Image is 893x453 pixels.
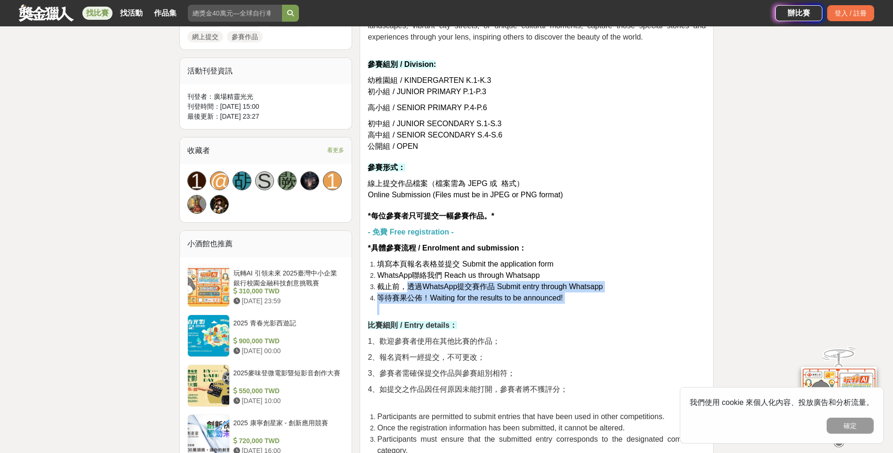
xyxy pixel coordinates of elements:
button: 確定 [827,418,874,434]
input: 總獎金40萬元—全球自行車設計比賽 [188,5,282,22]
img: Avatar [301,172,319,190]
div: 小酒館也推薦 [180,231,352,257]
a: 玩轉AI 引領未來 2025臺灣中小企業銀行校園金融科技創意挑戰賽 310,000 TWD [DATE] 23:59 [187,265,345,307]
div: 2025 康寧創星家 - 創新應用競賽 [233,418,341,436]
a: Avatar [300,171,319,190]
a: 找活動 [116,7,146,20]
div: 刊登者： 廣場精靈光光 [187,92,345,102]
span: 初中組 / JUNIOR SECONDARY S.1-S.3 [368,120,501,128]
span: Let your visual story lead us on a journey of global exploration! Whether it's breathtaking natur... [368,10,706,41]
span: 初小組 / JUNIOR PRIMARY P.1-P.3 [368,88,486,96]
img: Avatar [188,195,206,213]
span: 等待賽果公佈！Waiting for the results to be announced! [377,294,563,302]
a: 辦比賽 [775,5,822,21]
a: 2025 青春光影西遊記 900,000 TWD [DATE] 00:00 [187,315,345,357]
img: d2146d9a-e6f6-4337-9592-8cefde37ba6b.png [801,367,877,429]
a: S [255,171,274,190]
div: [DATE] 00:00 [233,346,341,356]
span: 高中組 / SENIOR SECONDARY S.4-S.6 [368,131,502,139]
div: 2025麥味登微電影暨短影音創作大賽 [233,368,341,386]
span: 線上提交作品檔案（檔案需為 JEPG 或 格式） [368,179,524,187]
strong: - 免費 Free registration - [368,228,453,236]
a: 作品集 [150,7,180,20]
div: 活動刊登資訊 [180,58,352,84]
div: 900,000 TWD [233,336,341,346]
span: Online Submission (Files must be in JPEG or PNG format) [368,191,563,199]
span: 截止前，透過WhatsApp提交賽作品 Submit entry through Whatsapp [377,283,603,291]
strong: 參賽組別 / Division: [368,60,436,68]
a: 1 [187,171,206,190]
span: 我們使用 cookie 來個人化內容、投放廣告和分析流量。 [690,398,874,406]
div: 2025 青春光影西遊記 [233,318,341,336]
div: 310,000 TWD [233,286,341,296]
strong: 比賽細則 / Entry details： [368,321,457,329]
span: 3、參賽者需確保提交作品與參賽組別相符； [368,369,515,377]
strong: *每位參賽者只可提交一幅參賽作品。* [368,212,494,220]
div: 最後更新： [DATE] 23:27 [187,112,345,121]
a: 參賽作品 [227,31,263,42]
a: 1 [323,171,342,190]
div: 登入 / 註冊 [827,5,874,21]
span: WhatsApp聯絡我們 Reach us through Whatsapp [377,271,539,279]
a: 胡 [233,171,251,190]
span: Participants are permitted to submit entries that have been used in other competitions. [377,413,664,421]
span: Once the registration information has been submitted, it cannot be altered. [377,424,625,432]
strong: 參賽形式： [368,163,405,171]
div: 720,000 TWD [233,436,341,446]
a: @ [210,171,229,190]
span: 收藏者 [187,146,210,154]
span: 填寫本頁報名表格並提交 Submit the application form [377,260,553,268]
a: 2025麥味登微電影暨短影音創作大賽 550,000 TWD [DATE] 10:00 [187,364,345,407]
span: 公開組 / OPEN [368,142,418,150]
img: Avatar [210,195,228,213]
strong: *具體參賽流程 / Enrolment and submission： [368,244,526,252]
span: 幼稚園組 / KINDERGARTEN K.1-K.3 [368,76,491,84]
span: 4、如提交之作品因任何原因未能打開，參賽者將不獲評分； [368,385,568,393]
a: 闕 [278,171,297,190]
a: 找比賽 [82,7,113,20]
span: 高小組 / SENIOR PRIMARY P.4-P.6 [368,104,487,112]
a: Avatar [187,195,206,214]
a: 網上提交 [187,31,223,42]
a: Avatar [210,195,229,214]
div: [DATE] 10:00 [233,396,341,406]
div: [DATE] 23:59 [233,296,341,306]
span: 2、報名資料一經提交，不可更改； [368,353,485,361]
span: 1、歡迎參賽者使用在其他比賽的作品； [368,337,500,345]
div: 玩轉AI 引領未來 2025臺灣中小企業銀行校園金融科技創意挑戰賽 [233,268,341,286]
span: 看更多 [327,145,344,155]
div: 550,000 TWD [233,386,341,396]
div: 刊登時間： [DATE] 15:00 [187,102,345,112]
